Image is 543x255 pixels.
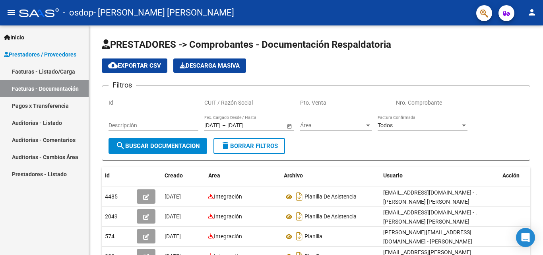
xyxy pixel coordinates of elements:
[173,58,246,73] app-download-masive: Descarga masiva de comprobantes (adjuntos)
[383,229,472,245] span: [PERSON_NAME][EMAIL_ADDRESS][DOMAIN_NAME] - [PERSON_NAME]
[105,233,114,239] span: 574
[105,213,118,220] span: 2049
[304,214,357,220] span: Planilla De Asistencia
[6,8,16,17] mat-icon: menu
[109,138,207,154] button: Buscar Documentacion
[516,228,535,247] div: Open Intercom Messenger
[284,172,303,179] span: Archivo
[304,234,322,240] span: Planilla
[499,167,539,184] datatable-header-cell: Acción
[208,172,220,179] span: Area
[527,8,537,17] mat-icon: person
[105,172,110,179] span: Id
[165,193,181,200] span: [DATE]
[4,50,76,59] span: Prestadores / Proveedores
[108,62,161,69] span: Exportar CSV
[380,167,499,184] datatable-header-cell: Usuario
[294,190,304,203] i: Descargar documento
[294,210,304,223] i: Descargar documento
[108,60,118,70] mat-icon: cloud_download
[213,138,285,154] button: Borrar Filtros
[214,193,242,200] span: Integración
[300,122,365,129] span: Área
[173,58,246,73] button: Descarga Masiva
[63,4,93,21] span: - osdop
[204,122,221,129] input: Fecha inicio
[383,172,403,179] span: Usuario
[221,142,278,150] span: Borrar Filtros
[214,213,242,220] span: Integración
[109,80,136,91] h3: Filtros
[116,141,125,150] mat-icon: search
[222,122,226,129] span: –
[285,122,293,130] button: Open calendar
[304,194,357,200] span: Planilla De Asistencia
[294,230,304,243] i: Descargar documento
[205,167,281,184] datatable-header-cell: Area
[165,172,183,179] span: Creado
[165,213,181,220] span: [DATE]
[105,193,118,200] span: 4485
[4,33,24,42] span: Inicio
[502,172,520,179] span: Acción
[180,62,240,69] span: Descarga Masiva
[221,141,230,150] mat-icon: delete
[281,167,380,184] datatable-header-cell: Archivo
[102,58,167,73] button: Exportar CSV
[227,122,266,129] input: Fecha fin
[214,233,242,239] span: Integración
[165,233,181,239] span: [DATE]
[93,4,234,21] span: - [PERSON_NAME] [PERSON_NAME]
[378,122,393,128] span: Todos
[102,167,134,184] datatable-header-cell: Id
[383,209,477,225] span: [EMAIL_ADDRESS][DOMAIN_NAME] - . [PERSON_NAME] [PERSON_NAME]
[116,142,200,150] span: Buscar Documentacion
[161,167,205,184] datatable-header-cell: Creado
[383,189,477,205] span: [EMAIL_ADDRESS][DOMAIN_NAME] - . [PERSON_NAME] [PERSON_NAME]
[102,39,391,50] span: PRESTADORES -> Comprobantes - Documentación Respaldatoria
